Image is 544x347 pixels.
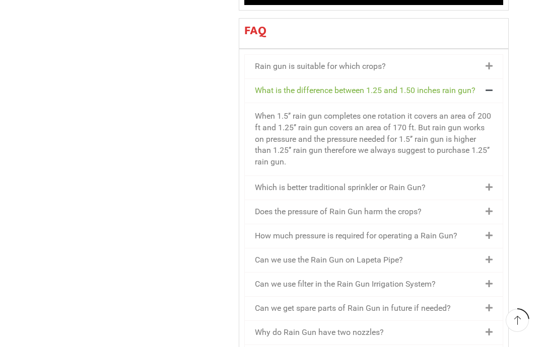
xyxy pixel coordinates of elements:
div: Why do Rain Gun have two nozzles? [245,321,503,344]
div: Which is better traditional sprinkler or Rain Gun? [245,176,503,200]
a: Which is better traditional sprinkler or Rain Gun? [255,183,426,192]
a: Can we get spare parts of Rain Gun in future if needed? [255,303,451,313]
div: What is the difference between 1.25 and 1.50 inches rain gun? [245,103,503,176]
a: What is the difference between 1.25 and 1.50 inches rain gun? [255,85,475,95]
div: Can we get spare parts of Rain Gun in future if needed? [245,297,503,320]
a: Can we use filter in the Rain Gun Irrigation System? [255,279,436,289]
div: Can we use the Rain Gun on Lapeta Pipe? [245,248,503,272]
a: How much pressure is required for operating a Rain Gun? [255,231,457,240]
div: Rain gun is suitable for which crops? [245,55,503,78]
a: Can we use the Rain Gun on Lapeta Pipe? [255,255,403,265]
div: How much pressure is required for operating a Rain Gun? [245,224,503,248]
a: Why do Rain Gun have two nozzles? [255,327,384,337]
div: Does the pressure of Rain Gun harm the crops? [245,200,503,224]
div: Can we use filter in the Rain Gun Irrigation System? [245,273,503,296]
h2: FAQ [244,24,503,38]
a: Rain gun is suitable for which crops? [255,61,386,71]
div: What is the difference between 1.25 and 1.50 inches rain gun? [245,79,503,103]
a: Does the pressure of Rain Gun harm the crops? [255,207,422,216]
